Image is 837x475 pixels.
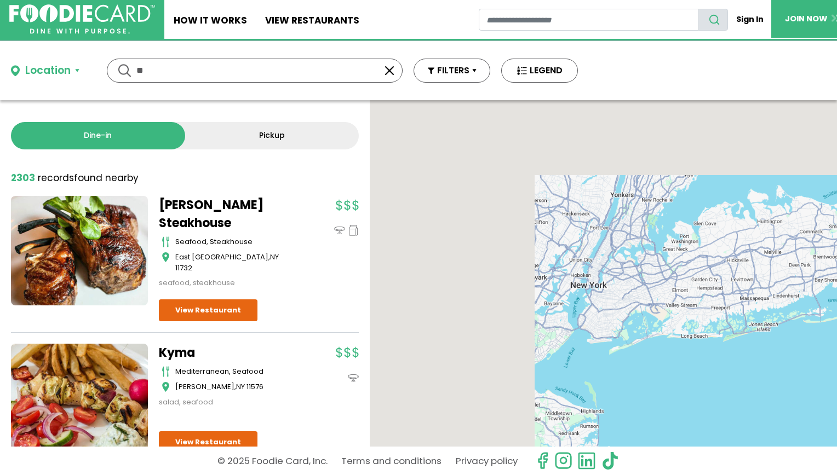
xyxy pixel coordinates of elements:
[175,252,296,273] div: ,
[501,59,578,83] button: LEGEND
[185,122,359,149] a: Pickup
[341,451,442,471] a: Terms and conditions
[334,225,345,236] img: dinein_icon.svg
[175,381,296,392] div: ,
[246,381,263,392] span: 11576
[159,299,257,321] a: View Restaurant
[456,451,518,471] a: Privacy policy
[175,252,268,262] span: East [GEOGRAPHIC_DATA]
[159,397,296,408] div: salad, seafood
[162,252,170,263] img: map_icon.svg
[38,171,74,184] span: records
[159,344,296,362] a: Kyma
[348,373,359,384] img: dinein_icon.svg
[11,63,79,79] button: Location
[11,122,185,149] a: Dine-in
[175,236,296,247] div: seafood, steakhouse
[698,9,728,31] button: search
[534,451,552,470] svg: check us out on facebook
[162,381,170,392] img: map_icon.svg
[25,63,71,79] div: Location
[414,59,490,83] button: FILTERS
[159,277,296,288] div: seafood, steakhouse
[175,366,296,377] div: mediterranean, seafood
[728,9,771,30] a: Sign In
[175,381,234,392] span: [PERSON_NAME]
[577,451,596,470] img: linkedin.svg
[11,171,35,184] strong: 2303
[162,366,170,377] img: cutlery_icon.svg
[270,252,279,262] span: NY
[11,171,139,186] div: found nearby
[479,9,699,31] input: restaurant search
[236,381,245,392] span: NY
[175,263,192,273] span: 11732
[9,4,155,34] img: FoodieCard; Eat, Drink, Save, Donate
[217,451,328,471] p: © 2025 Foodie Card, Inc.
[601,451,620,470] img: tiktok.svg
[159,431,257,453] a: View Restaurant
[162,236,170,247] img: cutlery_icon.svg
[159,196,296,232] a: [PERSON_NAME] Steakhouse
[348,225,359,236] img: pickup_icon.svg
